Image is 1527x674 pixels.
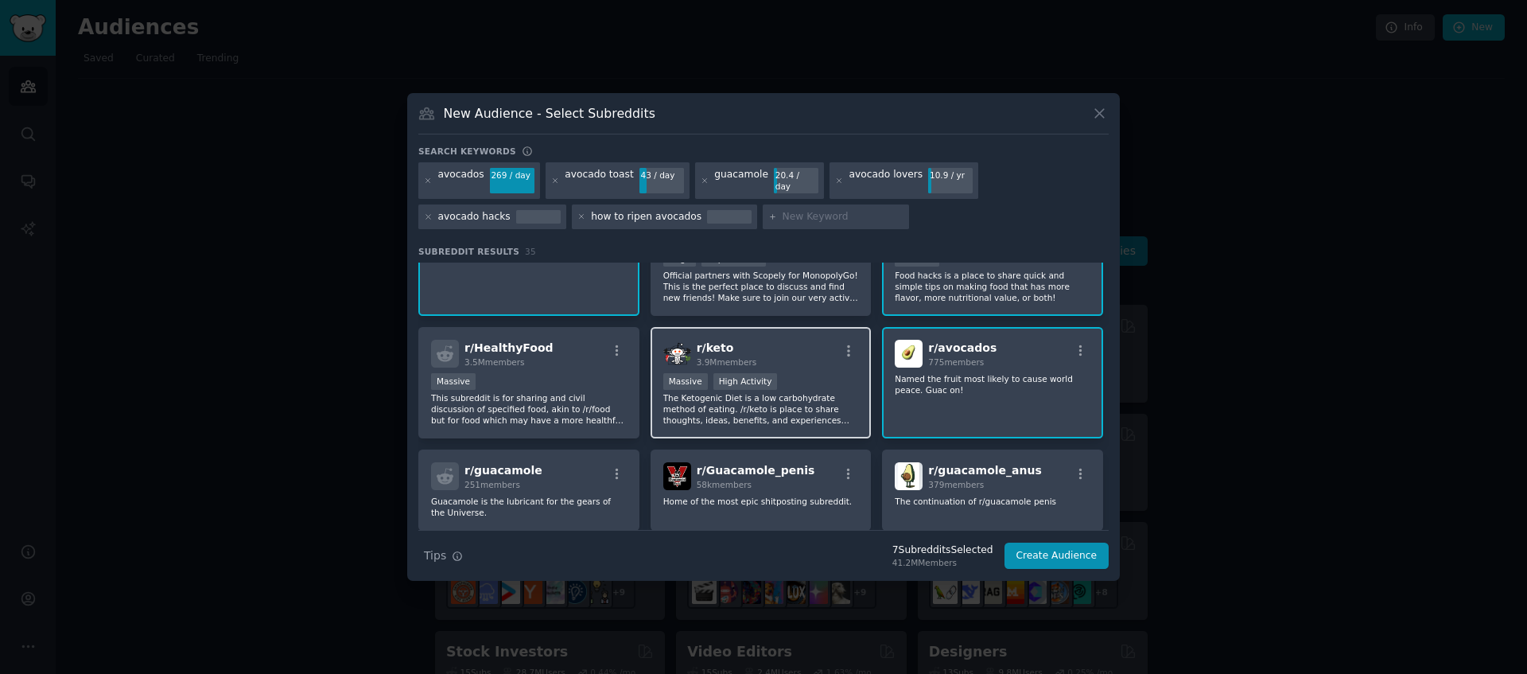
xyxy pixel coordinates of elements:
[418,542,468,570] button: Tips
[895,496,1090,507] p: The continuation of r/guacamole penis
[928,464,1041,477] span: r/ guacamole_anus
[895,462,923,490] img: guacamole_anus
[663,496,859,507] p: Home of the most epic shitposting subreddit.
[565,168,634,193] div: avocado toast
[438,168,484,193] div: avocados
[438,210,511,224] div: avocado hacks
[895,373,1090,395] p: Named the fruit most likely to cause world peace. Guac on!
[464,464,542,477] span: r/ guacamole
[714,168,768,193] div: guacamole
[591,210,701,224] div: how to ripen avocados
[697,341,734,354] span: r/ keto
[895,270,1090,303] p: Food hacks is a place to share quick and simple tips on making food that has more flavor, more nu...
[697,480,752,489] span: 58k members
[663,462,691,490] img: Guacamole_penis
[774,168,818,193] div: 20.4 / day
[928,341,997,354] span: r/ avocados
[892,557,993,568] div: 41.2M Members
[663,392,859,426] p: The Ketogenic Diet is a low carbohydrate method of eating. /r/keto is place to share thoughts, id...
[928,480,984,489] span: 379 members
[464,480,520,489] span: 251 members
[663,270,859,303] p: Official partners with Scopely for MonopolyGo! This is the perfect place to discuss and find new ...
[697,357,757,367] span: 3.9M members
[431,496,627,518] p: Guacamole is the lubricant for the gears of the Universe.
[418,246,519,257] span: Subreddit Results
[928,168,973,182] div: 10.9 / yr
[663,373,708,390] div: Massive
[895,340,923,368] img: avocados
[418,146,516,157] h3: Search keywords
[713,373,778,390] div: High Activity
[464,357,525,367] span: 3.5M members
[697,464,815,477] span: r/ Guacamole_penis
[928,357,984,367] span: 775 members
[490,168,534,182] div: 269 / day
[431,373,476,390] div: Massive
[525,247,536,256] span: 35
[431,392,627,426] p: This subreddit is for sharing and civil discussion of specified food, akin to /r/food but for foo...
[663,340,691,368] img: keto
[464,341,554,354] span: r/ HealthyFood
[783,210,903,224] input: New Keyword
[639,168,684,182] div: 43 / day
[444,105,655,122] h3: New Audience - Select Subreddits
[849,168,923,193] div: avocado lovers
[424,547,446,564] span: Tips
[892,543,993,558] div: 7 Subreddit s Selected
[1004,543,1109,570] button: Create Audience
